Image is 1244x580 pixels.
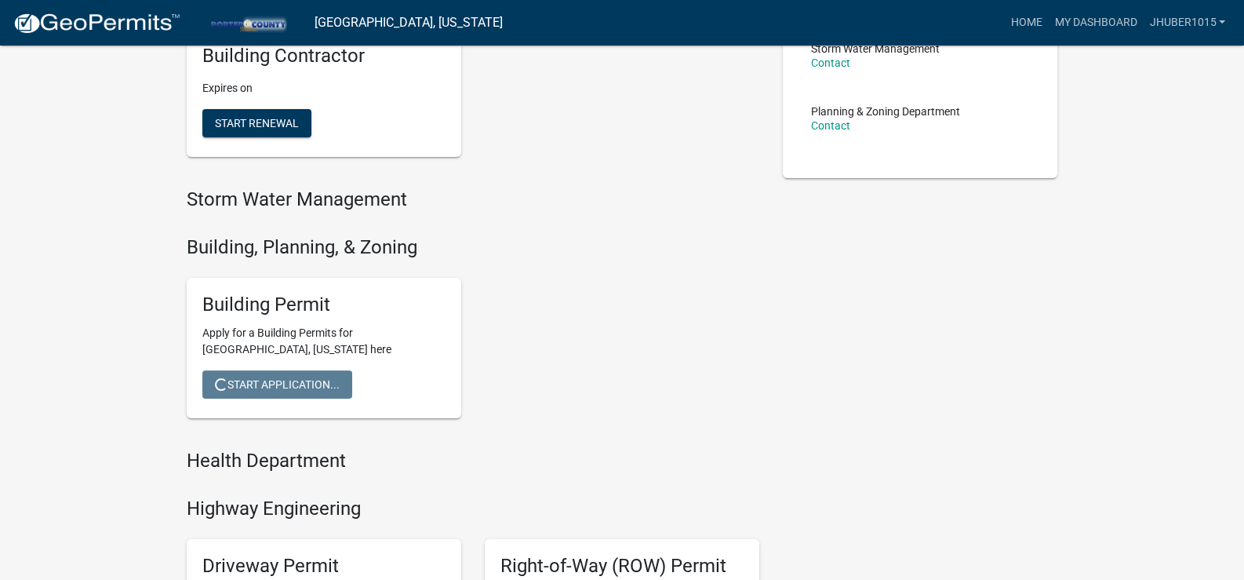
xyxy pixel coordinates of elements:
[202,45,446,67] h5: Building Contractor
[811,57,850,69] a: Contact
[187,236,759,259] h4: Building, Planning, & Zoning
[202,370,352,399] button: Start Application...
[500,555,744,578] h5: Right-of-Way (ROW) Permit
[215,117,299,129] span: Start Renewal
[202,80,446,97] p: Expires on
[315,9,503,36] a: [GEOGRAPHIC_DATA], [US_STATE]
[811,119,850,132] a: Contact
[215,378,340,391] span: Start Application...
[811,43,940,54] p: Storm Water Management
[187,498,759,520] h4: Highway Engineering
[202,555,446,578] h5: Driveway Permit
[1004,8,1048,38] a: Home
[187,450,759,472] h4: Health Department
[811,106,960,117] p: Planning & Zoning Department
[193,12,302,33] img: Porter County, Indiana
[1143,8,1231,38] a: jhuber1015
[202,294,446,316] h5: Building Permit
[1048,8,1143,38] a: My Dashboard
[187,188,759,211] h4: Storm Water Management
[202,109,311,137] button: Start Renewal
[202,325,446,358] p: Apply for a Building Permits for [GEOGRAPHIC_DATA], [US_STATE] here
